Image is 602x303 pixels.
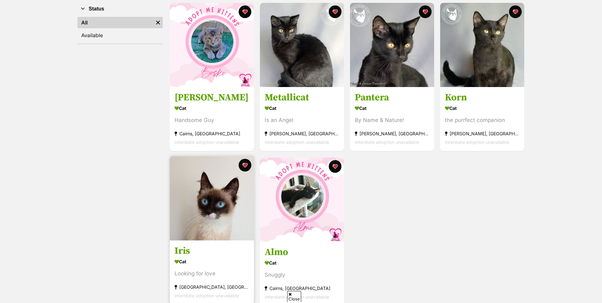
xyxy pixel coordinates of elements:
[265,104,339,113] div: Cat
[175,245,249,257] h3: Iris
[445,92,519,104] h3: Korn
[175,257,249,266] div: Cat
[445,130,519,138] div: [PERSON_NAME], [GEOGRAPHIC_DATA]
[440,3,524,87] img: Korn
[265,258,339,267] div: Cat
[440,87,524,151] a: Korn Cat the purrfect companion [PERSON_NAME], [GEOGRAPHIC_DATA] Interstate adoption unavailable ...
[175,283,249,291] div: [GEOGRAPHIC_DATA], [GEOGRAPHIC_DATA]
[265,140,329,145] span: Interstate adoption unavailable
[175,116,249,125] div: Handsome Guy
[265,116,339,125] div: Is an Angel
[355,140,419,145] span: Interstate adoption unavailable
[175,140,239,145] span: Interstate adoption unavailable
[175,269,249,278] div: Looking for love
[445,104,519,113] div: Cat
[170,3,254,87] img: Bosko
[355,104,429,113] div: Cat
[329,5,341,18] button: favourite
[265,294,329,300] span: Interstate adoption unavailable
[175,293,239,298] span: Interstate adoption unavailable
[329,160,341,173] button: favourite
[265,92,339,104] h3: Metallicat
[265,130,339,138] div: [PERSON_NAME], [GEOGRAPHIC_DATA]
[355,92,429,104] h3: Pantera
[355,130,429,138] div: [PERSON_NAME], [GEOGRAPHIC_DATA]
[445,140,509,145] span: Interstate adoption unavailable
[77,30,163,41] a: Available
[445,116,519,125] div: the purrfect companion
[265,284,339,293] div: Cairns, [GEOGRAPHIC_DATA]
[260,158,344,242] img: Almo
[239,5,251,18] button: favourite
[175,92,249,104] h3: [PERSON_NAME]
[260,87,344,151] a: Metallicat Cat Is an Angel [PERSON_NAME], [GEOGRAPHIC_DATA] Interstate adoption unavailable favou...
[175,104,249,113] div: Cat
[153,17,163,28] a: Remove filter
[170,156,254,240] img: Iris
[355,116,429,125] div: By Name & Nature!
[419,5,432,18] button: favourite
[175,130,249,138] div: Cairns, [GEOGRAPHIC_DATA]
[350,3,434,87] img: Pantera
[77,17,153,28] a: All
[265,271,339,279] div: Snuggly
[287,291,301,302] span: Close
[509,5,522,18] button: favourite
[265,246,339,258] h3: Almo
[350,87,434,151] a: Pantera Cat By Name & Nature! [PERSON_NAME], [GEOGRAPHIC_DATA] Interstate adoption unavailable fa...
[239,159,251,172] button: favourite
[77,16,163,44] div: Status
[260,3,344,87] img: Metallicat
[170,87,254,151] a: [PERSON_NAME] Cat Handsome Guy Cairns, [GEOGRAPHIC_DATA] Interstate adoption unavailable favourite
[77,5,163,13] button: Status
